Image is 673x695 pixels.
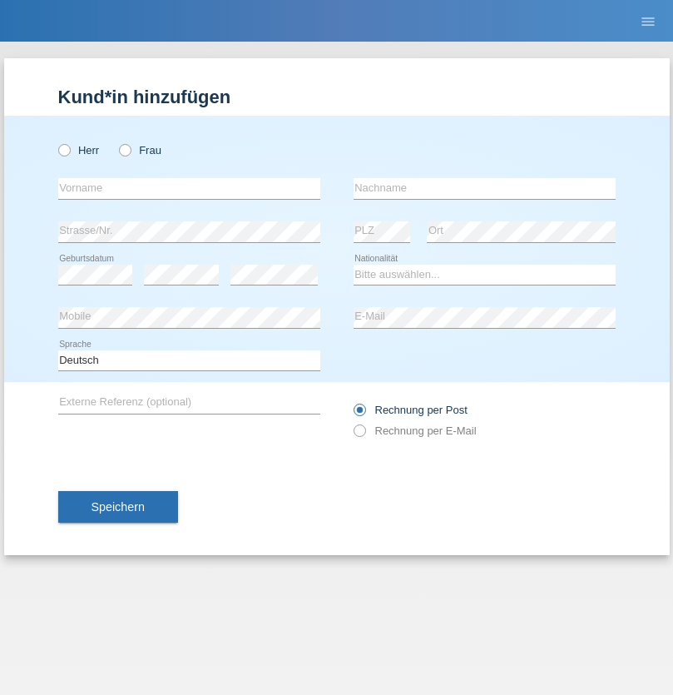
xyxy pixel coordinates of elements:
input: Rechnung per E-Mail [354,424,364,445]
i: menu [640,13,656,30]
input: Frau [119,144,130,155]
a: menu [631,16,665,26]
span: Speichern [92,500,145,514]
button: Speichern [58,491,178,523]
label: Frau [119,144,161,156]
label: Rechnung per Post [354,404,468,416]
h1: Kund*in hinzufügen [58,87,616,107]
input: Rechnung per Post [354,404,364,424]
label: Herr [58,144,100,156]
label: Rechnung per E-Mail [354,424,477,437]
input: Herr [58,144,69,155]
